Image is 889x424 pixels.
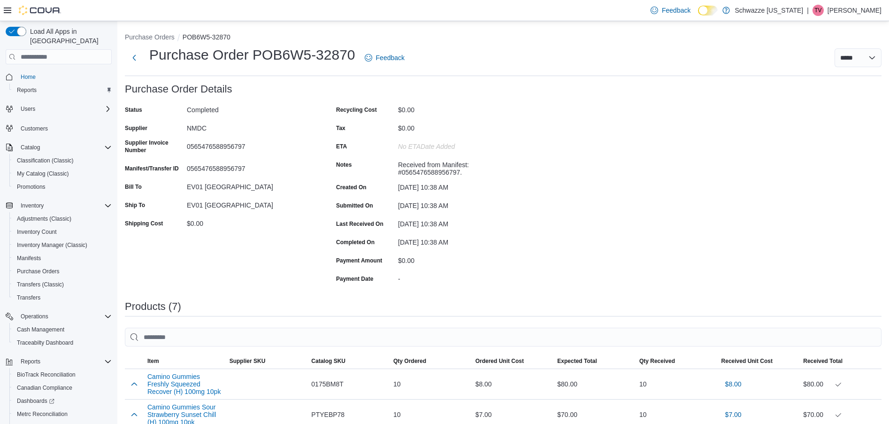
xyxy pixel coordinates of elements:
div: $70.00 [803,409,878,420]
div: $0.00 [187,216,313,227]
a: Customers [17,123,52,134]
button: Inventory [17,200,47,211]
label: Supplier [125,124,147,132]
span: Metrc Reconciliation [17,410,68,418]
a: Feedback [647,1,694,20]
nav: An example of EuiBreadcrumbs [125,32,881,44]
div: $0.00 [398,121,524,132]
button: Qty Received [636,354,718,369]
a: Dashboards [9,394,115,408]
label: Tax [336,124,345,132]
button: Home [2,70,115,84]
span: Users [21,105,35,113]
div: [DATE] 10:38 AM [398,235,524,246]
button: Manifests [9,252,115,265]
button: Adjustments (Classic) [9,212,115,225]
img: Cova [19,6,61,15]
label: Recycling Cost [336,106,377,114]
span: Canadian Compliance [13,382,112,393]
div: Completed [187,102,313,114]
div: $0.00 [398,253,524,264]
a: BioTrack Reconciliation [13,369,79,380]
span: Cash Management [17,326,64,333]
span: Canadian Compliance [17,384,72,392]
button: Item [144,354,226,369]
a: Home [17,71,39,83]
label: Created On [336,184,367,191]
button: Operations [17,311,52,322]
span: TV [814,5,821,16]
button: Cash Management [9,323,115,336]
button: Transfers (Classic) [9,278,115,291]
button: Catalog [2,141,115,154]
div: [DATE] 10:38 AM [398,198,524,209]
div: - [398,271,524,283]
button: Inventory [2,199,115,212]
div: $80.00 [553,375,636,393]
span: Cash Management [13,324,112,335]
span: Received Unit Cost [721,357,773,365]
label: Payment Amount [336,257,382,264]
a: Inventory Count [13,226,61,238]
span: Operations [21,313,48,320]
div: 10 [636,405,718,424]
span: Inventory [21,202,44,209]
span: Reports [17,356,112,367]
span: Manifests [13,253,112,264]
div: Theresa Vega [812,5,824,16]
span: 0175BM8T [311,378,343,390]
label: Submitted On [336,202,373,209]
div: NMDC [187,121,313,132]
span: Feedback [376,53,405,62]
button: $7.00 [721,405,745,424]
span: Home [21,73,36,81]
span: Inventory Manager (Classic) [13,239,112,251]
button: $8.00 [721,375,745,393]
span: Traceabilty Dashboard [13,337,112,348]
h3: Purchase Order Details [125,84,232,95]
label: Bill To [125,183,142,191]
button: Operations [2,310,115,323]
span: Reports [21,358,40,365]
label: Manifest/Transfer ID [125,165,179,172]
button: Inventory Manager (Classic) [9,239,115,252]
button: Classification (Classic) [9,154,115,167]
label: Last Received On [336,220,383,228]
label: Ship To [125,201,145,209]
h3: Products (7) [125,301,181,312]
button: Canadian Compliance [9,381,115,394]
button: Purchase Orders [125,33,175,41]
a: Purchase Orders [13,266,63,277]
span: Classification (Classic) [13,155,112,166]
p: | [807,5,809,16]
span: Reports [17,86,37,94]
button: Reports [2,355,115,368]
button: Traceabilty Dashboard [9,336,115,349]
label: Notes [336,161,352,169]
span: Item [147,357,159,365]
p: Schwazze [US_STATE] [735,5,803,16]
button: Metrc Reconciliation [9,408,115,421]
button: Reports [17,356,44,367]
button: Expected Total [553,354,636,369]
label: Payment Date [336,275,373,283]
a: Inventory Manager (Classic) [13,239,91,251]
a: Cash Management [13,324,68,335]
span: Catalog SKU [311,357,345,365]
button: Reports [9,84,115,97]
button: Inventory Count [9,225,115,239]
div: [DATE] 10:38 AM [398,216,524,228]
span: Operations [17,311,112,322]
div: 10 [390,405,472,424]
a: Transfers (Classic) [13,279,68,290]
button: POB6W5-32870 [183,33,230,41]
span: Inventory Count [17,228,57,236]
span: Feedback [662,6,690,15]
span: Reports [13,85,112,96]
span: Customers [21,125,48,132]
button: Promotions [9,180,115,193]
span: Dashboards [17,397,54,405]
label: ETA [336,143,347,150]
label: Shipping Cost [125,220,163,227]
span: Purchase Orders [17,268,60,275]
